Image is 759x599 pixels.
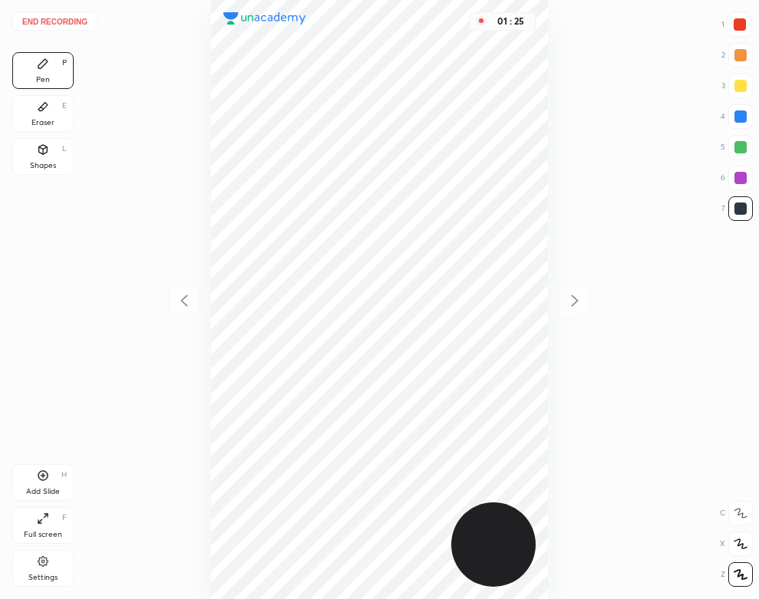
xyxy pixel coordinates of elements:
[36,76,50,84] div: Pen
[720,532,753,556] div: X
[62,59,67,67] div: P
[721,12,752,37] div: 1
[31,119,54,127] div: Eraser
[30,162,56,169] div: Shapes
[61,471,67,479] div: H
[721,196,753,221] div: 7
[721,562,753,587] div: Z
[62,514,67,522] div: F
[492,16,529,27] div: 01 : 25
[720,501,753,525] div: C
[721,135,753,160] div: 5
[721,104,753,129] div: 4
[62,102,67,110] div: E
[28,574,58,581] div: Settings
[24,531,62,538] div: Full screen
[26,488,60,495] div: Add Slide
[721,166,753,190] div: 6
[721,74,753,98] div: 3
[12,12,97,31] button: End recording
[721,43,753,67] div: 2
[62,145,67,153] div: L
[223,12,306,25] img: logo.38c385cc.svg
